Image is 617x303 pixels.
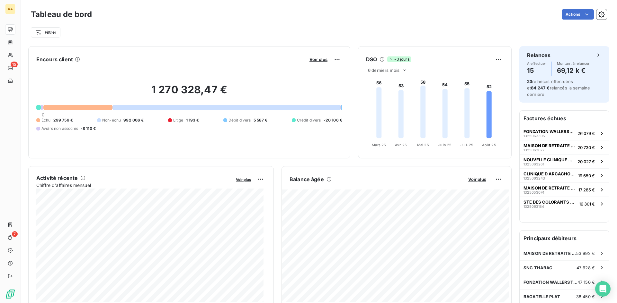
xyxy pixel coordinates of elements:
span: FONDATION WALLERSTEIN [523,280,577,285]
h6: Relances [527,51,550,59]
span: Voir plus [236,177,251,182]
span: 1325063305 [523,134,545,138]
h4: 69,12 k € [557,65,590,76]
h3: Tableau de bord [31,9,92,20]
span: -20 106 € [324,117,342,123]
span: 299 759 € [53,117,73,123]
span: Non-échu [102,117,121,123]
h4: 15 [527,65,546,76]
span: NOUVELLE CLINIQUE BEL AIR [523,157,575,162]
button: STE DES COLORANTS DU SUD OUEST132506318416 301 € [520,197,609,211]
span: 20 730 € [577,145,595,150]
span: -3 jours [387,56,411,62]
span: Débit divers [228,117,251,123]
span: Voir plus [468,177,486,182]
span: MAISON DE RETRAITE [GEOGRAPHIC_DATA] [523,143,575,148]
span: À effectuer [527,62,546,65]
span: 23 [527,79,532,84]
img: Logo LeanPay [5,289,15,299]
span: Échu [41,117,51,123]
span: 53 992 € [576,251,595,256]
h6: Factures échues [520,111,609,126]
span: SNC THABAC [523,265,553,270]
button: MAISON DE RETRAITE [GEOGRAPHIC_DATA]132506307720 730 € [520,140,609,154]
button: NOUVELLE CLINIQUE BEL AIR132506326120 027 € [520,154,609,168]
button: CLINIQUE D ARCACHON PLAT132506324319 650 € [520,168,609,182]
span: 26 079 € [577,131,595,136]
span: 1 193 € [186,117,199,123]
span: 1325063243 [523,176,545,180]
h6: Balance âgée [290,175,324,183]
span: Litige [173,117,183,123]
button: FONDATION WALLERSTEIN132506330526 079 € [520,126,609,140]
span: STE DES COLORANTS DU SUD OUEST [523,199,577,205]
button: Voir plus [234,176,253,182]
h6: Encours client [36,55,73,63]
h6: Principaux débiteurs [520,231,609,246]
span: Avoirs non associés [41,126,78,131]
tspan: Avr. 25 [395,143,407,147]
h6: DSO [366,55,377,63]
span: 7 [12,231,18,237]
span: Crédit divers [297,117,321,123]
span: CLINIQUE D ARCACHON PLAT [523,171,576,176]
button: Voir plus [466,176,488,182]
span: 16 301 € [579,201,595,206]
tspan: Juin 25 [438,143,452,147]
tspan: Août 25 [482,143,496,147]
tspan: Mars 25 [372,143,386,147]
span: Montant à relancer [557,62,590,65]
button: MAISON DE RETRAITE [GEOGRAPHIC_DATA]132505307417 285 € [520,182,609,197]
button: Actions [562,9,594,20]
span: 6 derniers mois [368,68,399,73]
div: AA [5,4,15,14]
span: MAISON DE RETRAITE [GEOGRAPHIC_DATA] [523,251,576,256]
span: 0 [42,112,44,117]
span: 1325063261 [523,162,544,166]
h6: Activité récente [36,174,78,182]
span: 992 006 € [123,117,144,123]
span: FONDATION WALLERSTEIN [523,129,575,134]
span: 17 285 € [578,187,595,192]
tspan: Mai 25 [417,143,429,147]
button: Filtrer [31,27,60,38]
span: MAISON DE RETRAITE [GEOGRAPHIC_DATA] [523,185,576,190]
span: BAGATELLE PLAT [523,294,560,299]
span: 1325063184 [523,205,544,208]
span: 20 027 € [577,159,595,164]
span: 47 628 € [577,265,595,270]
span: 1325053074 [523,190,544,194]
div: Open Intercom Messenger [595,281,611,297]
span: 5 587 € [254,117,268,123]
span: 38 450 € [576,294,595,299]
tspan: Juil. 25 [461,143,473,147]
span: 84 247 € [531,85,550,90]
h2: 1 270 328,47 € [36,83,342,103]
span: 19 650 € [578,173,595,178]
span: 15 [11,62,18,67]
button: Voir plus [308,56,329,62]
span: Chiffre d'affaires mensuel [36,182,231,189]
span: relances effectuées et relancés la semaine dernière. [527,79,590,97]
span: 47 150 € [577,280,595,285]
a: 15 [5,63,15,73]
span: 1325063077 [523,148,544,152]
span: Voir plus [309,57,327,62]
span: -8 110 € [81,126,96,131]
